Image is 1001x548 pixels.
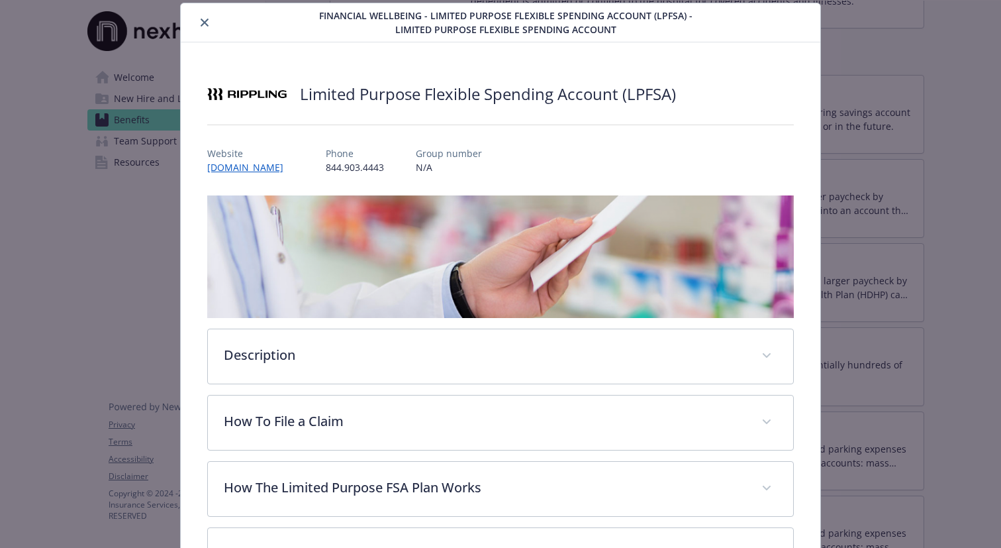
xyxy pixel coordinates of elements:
div: How To File a Claim [208,396,793,450]
button: close [197,15,213,30]
p: N/A [416,160,482,174]
p: Website [207,146,294,160]
p: 844.903.4443 [326,160,384,174]
h2: Limited Purpose Flexible Spending Account (LPFSA) [300,83,676,105]
a: [DOMAIN_NAME] [207,161,294,174]
p: How To File a Claim [224,411,745,431]
p: Phone [326,146,384,160]
p: Group number [416,146,482,160]
p: Description [224,345,745,365]
div: Description [208,329,793,384]
img: banner [207,195,794,318]
div: How The Limited Purpose FSA Plan Works [208,462,793,516]
span: Financial Wellbeing - Limited Purpose Flexible Spending Account (LPFSA) - Limited Purpose Flexibl... [317,9,694,36]
img: Rippling [207,74,287,114]
p: How The Limited Purpose FSA Plan Works [224,478,745,498]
